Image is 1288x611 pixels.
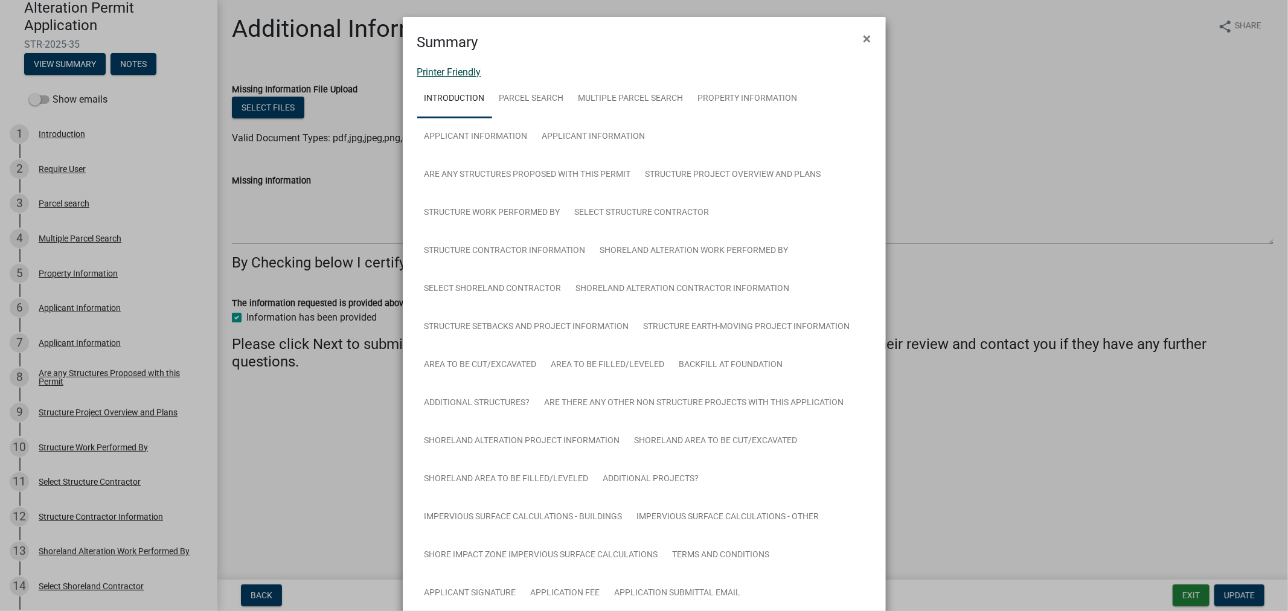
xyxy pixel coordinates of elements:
[417,422,627,461] a: Shoreland Alteration Project Information
[672,346,790,385] a: Backfill at foundation
[638,156,828,194] a: Structure Project Overview and Plans
[569,270,797,309] a: Shoreland Alteration Contractor Information
[492,80,571,118] a: Parcel search
[535,118,653,156] a: Applicant Information
[630,498,827,537] a: Impervious Surface Calculations - Other
[417,156,638,194] a: Are any Structures Proposed with this Permit
[596,460,706,499] a: Additional Projects?
[417,232,593,270] a: Structure Contractor Information
[854,22,881,56] button: Close
[863,30,871,47] span: ×
[417,31,478,53] h4: Summary
[665,536,777,575] a: Terms and Conditions
[417,80,492,118] a: Introduction
[417,118,535,156] a: Applicant Information
[691,80,805,118] a: Property Information
[593,232,796,270] a: Shoreland Alteration Work Performed By
[417,460,596,499] a: Shoreland Area to be Filled/Leveled
[417,66,481,78] a: Printer Friendly
[627,422,805,461] a: Shoreland Area to be Cut/Excavated
[417,308,636,347] a: Structure Setbacks and project information
[417,346,544,385] a: Area to be Cut/Excavated
[417,536,665,575] a: Shore Impact Zone Impervious Surface Calculations
[537,384,851,423] a: Are there any other non structure projects with this application
[636,308,857,347] a: Structure Earth-Moving Project Information
[417,498,630,537] a: Impervious Surface Calculations - Buildings
[417,194,568,232] a: Structure Work Performed By
[544,346,672,385] a: Area to be Filled/Leveled
[417,270,569,309] a: Select Shoreland Contractor
[568,194,717,232] a: Select Structure Contractor
[571,80,691,118] a: Multiple Parcel Search
[417,384,537,423] a: Additional Structures?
